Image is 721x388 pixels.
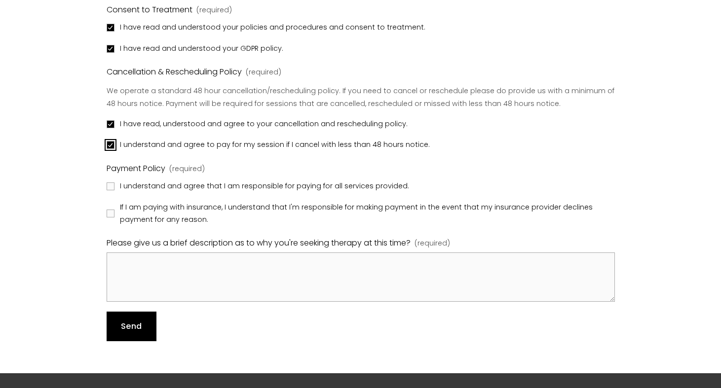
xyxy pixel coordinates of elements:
span: (required) [196,4,232,17]
input: I have read and understood your policies and procedures and consent to treatment. [107,24,114,32]
span: (required) [246,66,281,79]
span: Payment Policy [107,162,165,176]
span: I understand and agree that I am responsible for paying for all services provided. [120,180,409,193]
span: I have read and understood your GDPR policy. [120,42,283,55]
button: SendSend [107,312,156,341]
input: I have read, understood and agree to your cancellation and rescheduling policy. [107,120,114,128]
span: I have read, understood and agree to your cancellation and rescheduling policy. [120,118,408,131]
input: If I am paying with insurance, I understand that I'm responsible for making payment in the event ... [107,210,114,217]
span: (required) [169,163,205,176]
span: Cancellation & Rescheduling Policy [107,65,242,79]
input: I understand and agree to pay for my session if I cancel with less than 48 hours notice. [107,141,114,149]
span: Please give us a brief description as to why you're seeking therapy at this time? [107,236,411,250]
span: Consent to Treatment [107,3,192,17]
input: I understand and agree that I am responsible for paying for all services provided. [107,182,114,190]
span: If I am paying with insurance, I understand that I'm responsible for making payment in the event ... [120,201,613,226]
p: We operate a standard 48 hour cancellation/rescheduling policy. If you need to cancel or reschedu... [107,81,615,114]
span: Send [121,320,142,332]
input: I have read and understood your GDPR policy. [107,45,114,53]
span: I have read and understood your policies and procedures and consent to treatment. [120,21,425,34]
span: (required) [415,237,450,250]
span: I understand and agree to pay for my session if I cancel with less than 48 hours notice. [120,139,430,151]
